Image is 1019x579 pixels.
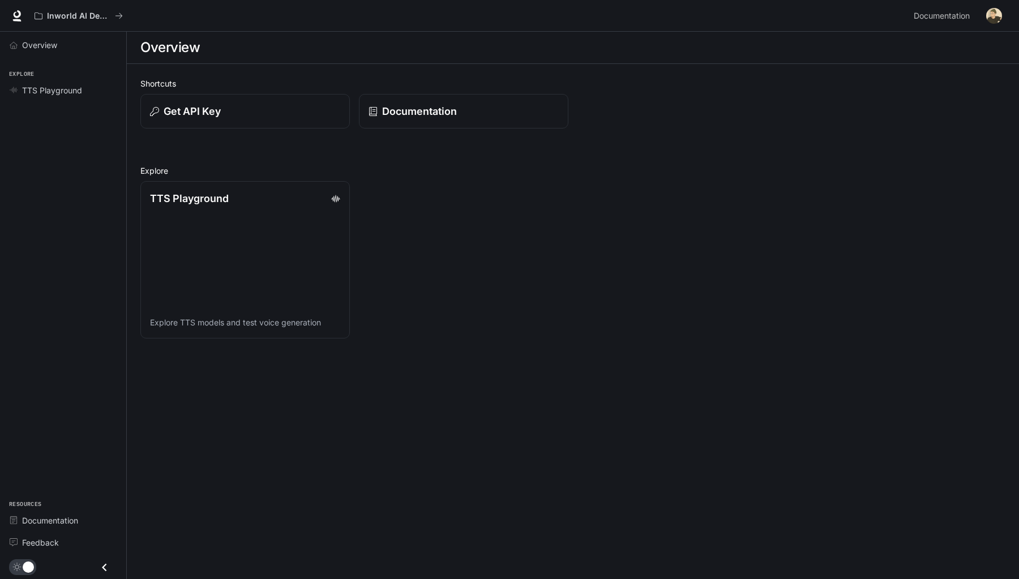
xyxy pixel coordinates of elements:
[914,9,970,23] span: Documentation
[5,80,122,100] a: TTS Playground
[5,35,122,55] a: Overview
[47,11,110,21] p: Inworld AI Demos
[22,84,82,96] span: TTS Playground
[22,39,57,51] span: Overview
[150,317,340,328] p: Explore TTS models and test voice generation
[5,533,122,552] a: Feedback
[986,8,1002,24] img: User avatar
[164,104,221,119] p: Get API Key
[909,5,978,27] a: Documentation
[140,36,200,59] h1: Overview
[5,511,122,530] a: Documentation
[150,191,229,206] p: TTS Playground
[140,165,1005,177] h2: Explore
[140,78,1005,89] h2: Shortcuts
[92,556,117,579] button: Close drawer
[983,5,1005,27] button: User avatar
[140,94,350,128] button: Get API Key
[23,560,34,573] span: Dark mode toggle
[22,514,78,526] span: Documentation
[140,181,350,338] a: TTS PlaygroundExplore TTS models and test voice generation
[22,537,59,548] span: Feedback
[382,104,457,119] p: Documentation
[29,5,128,27] button: All workspaces
[359,94,568,128] a: Documentation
